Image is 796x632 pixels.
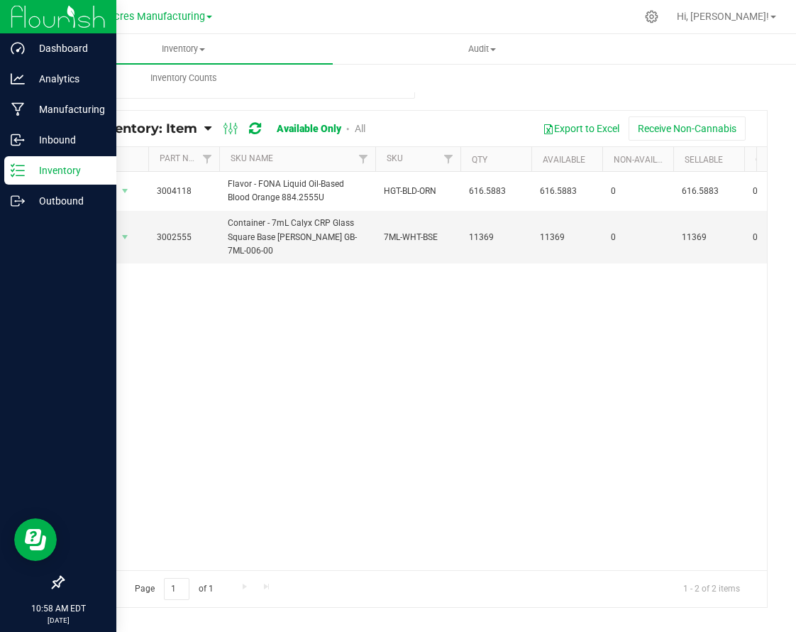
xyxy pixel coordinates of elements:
[333,34,631,64] a: Audit
[682,185,736,198] span: 616.5883
[469,231,523,244] span: 11369
[160,153,216,163] a: Part Number
[25,131,110,148] p: Inbound
[116,227,134,247] span: select
[11,72,25,86] inline-svg: Analytics
[228,178,367,205] span: Flavor - FONA Liquid Oil-Based Blood Orange 884.2555U
[355,123,365,134] a: All
[25,162,110,179] p: Inventory
[74,121,197,136] span: All Inventory: Item
[352,147,375,171] a: Filter
[116,181,134,201] span: select
[196,147,219,171] a: Filter
[540,231,594,244] span: 11369
[34,34,333,64] a: Inventory
[228,217,367,258] span: Container - 7mL Calyx CRP Glass Square Base [PERSON_NAME] GB-7ML-006-00
[25,70,110,87] p: Analytics
[123,578,225,600] span: Page of 1
[629,116,746,141] button: Receive Non-Cannabis
[14,518,57,561] iframe: Resource center
[157,185,211,198] span: 3004118
[384,231,452,244] span: 7ML-WHT-BSE
[384,185,452,198] span: HGT-BLD-ORN
[472,155,487,165] a: Qty
[11,133,25,147] inline-svg: Inbound
[614,155,677,165] a: Non-Available
[534,116,629,141] button: Export to Excel
[685,155,723,165] a: Sellable
[77,11,205,23] span: Green Acres Manufacturing
[25,101,110,118] p: Manufacturing
[672,578,751,599] span: 1 - 2 of 2 items
[34,63,333,93] a: Inventory Counts
[643,10,660,23] div: Manage settings
[611,185,665,198] span: 0
[34,43,333,55] span: Inventory
[11,163,25,178] inline-svg: Inventory
[469,185,523,198] span: 616.5883
[11,102,25,116] inline-svg: Manufacturing
[6,602,110,615] p: 10:58 AM EDT
[540,185,594,198] span: 616.5883
[231,153,273,163] a: SKU Name
[6,615,110,626] p: [DATE]
[333,43,631,55] span: Audit
[131,72,236,85] span: Inventory Counts
[25,192,110,209] p: Outbound
[437,147,460,171] a: Filter
[387,153,403,163] a: SKU
[164,578,189,600] input: 1
[74,121,204,136] a: All Inventory: Item
[756,155,796,165] a: On Order
[11,41,25,55] inline-svg: Dashboard
[677,11,769,22] span: Hi, [PERSON_NAME]!
[25,40,110,57] p: Dashboard
[611,231,665,244] span: 0
[277,123,341,134] a: Available Only
[682,231,736,244] span: 11369
[11,194,25,208] inline-svg: Outbound
[157,231,211,244] span: 3002555
[543,155,585,165] a: Available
